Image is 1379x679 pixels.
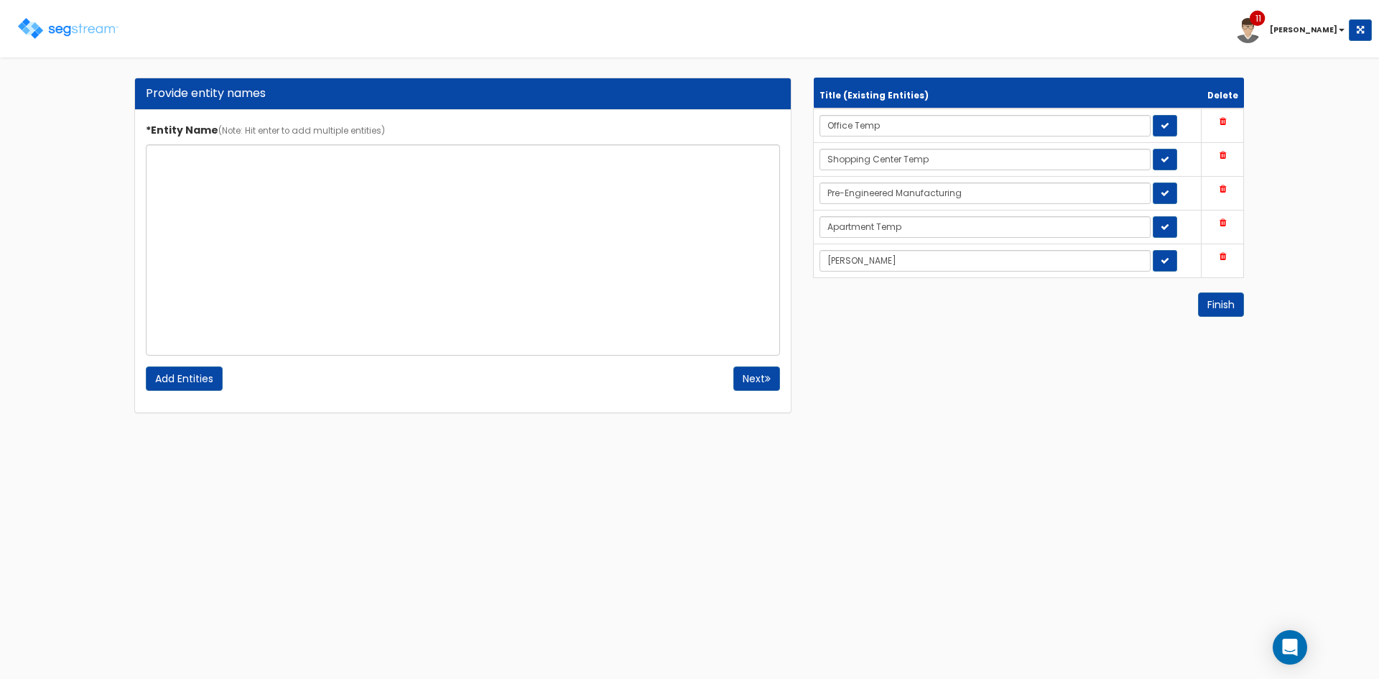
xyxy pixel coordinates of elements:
[146,86,780,102] div: Provide entity names
[1235,18,1260,43] img: avatar.png
[146,118,385,137] label: *Entity Name
[733,366,780,391] button: Next
[1255,12,1261,26] span: 11
[1270,24,1337,35] b: [PERSON_NAME]
[1207,90,1238,101] small: Delete
[1273,630,1307,665] div: Open Intercom Messenger
[1198,292,1244,317] button: Finish
[819,90,929,101] small: Title (Existing Entities)
[18,18,119,39] img: logo.png
[146,366,223,391] input: Add Entities
[218,125,385,137] small: (Note: Hit enter to add multiple entities)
